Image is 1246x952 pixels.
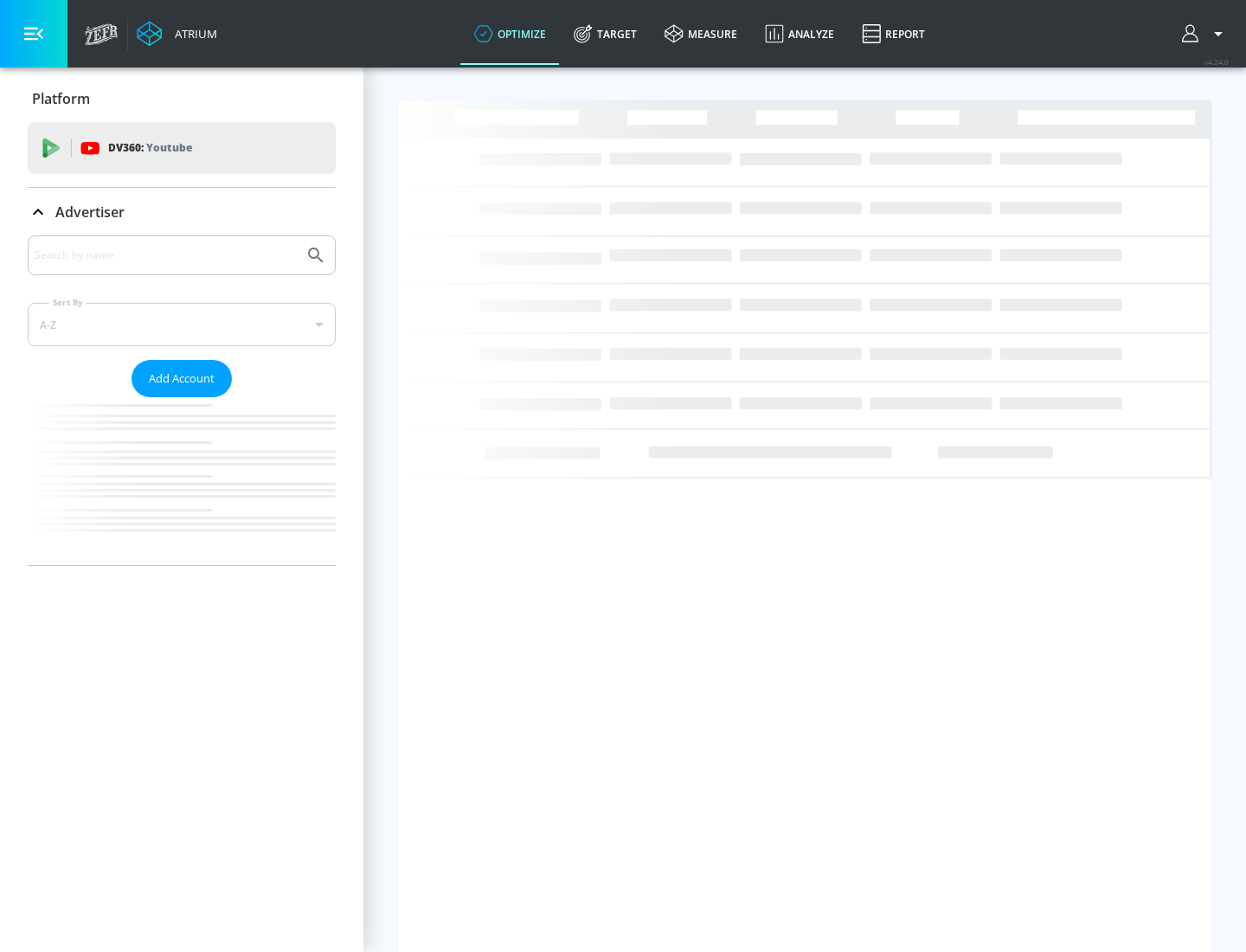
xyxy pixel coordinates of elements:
[149,369,215,389] span: Add Account
[751,3,848,65] a: Analyze
[168,26,217,42] div: Atrium
[28,122,336,174] div: DV360: Youtube
[28,397,336,565] nav: list of Advertiser
[55,203,125,222] p: Advertiser
[35,244,297,267] input: Search by name
[108,138,192,158] p: DV360:
[137,21,217,47] a: Atrium
[848,3,939,65] a: Report
[560,3,651,65] a: Target
[28,303,336,346] div: A-Z
[32,89,90,108] p: Platform
[460,3,560,65] a: optimize
[28,235,336,565] div: Advertiser
[132,360,232,397] button: Add Account
[49,297,87,308] label: Sort By
[1204,57,1229,67] span: v 4.24.0
[651,3,751,65] a: measure
[146,138,192,157] p: Youtube
[28,74,336,123] div: Platform
[28,188,336,236] div: Advertiser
